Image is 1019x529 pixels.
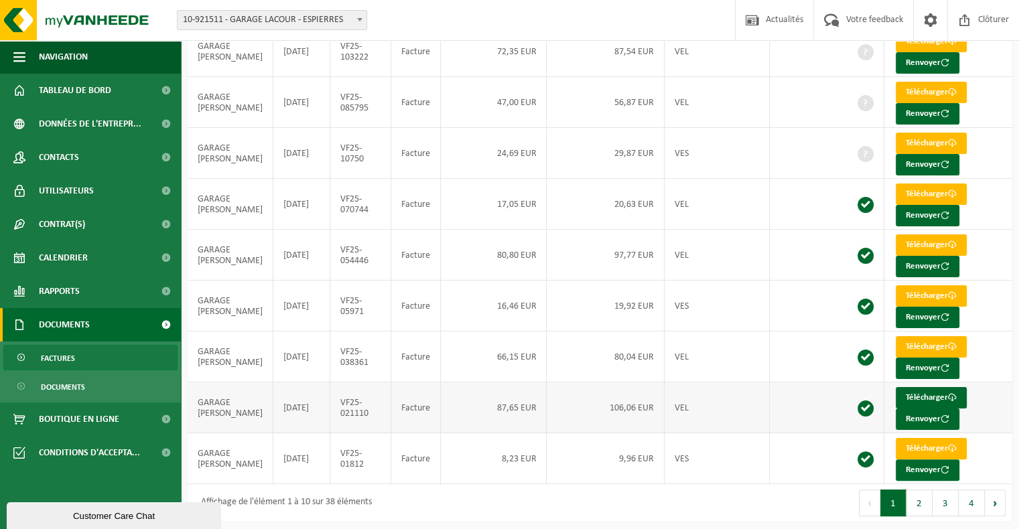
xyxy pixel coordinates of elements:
[330,179,391,230] td: VF25-070744
[896,256,959,277] button: Renvoyer
[665,433,770,484] td: VES
[273,382,330,433] td: [DATE]
[188,331,273,382] td: GARAGE [PERSON_NAME]
[330,77,391,128] td: VF25-085795
[188,230,273,281] td: GARAGE [PERSON_NAME]
[665,331,770,382] td: VEL
[896,438,967,459] a: Télécharger
[441,230,547,281] td: 80,80 EUR
[391,230,441,281] td: Facture
[906,489,933,516] button: 2
[896,31,967,52] a: Télécharger
[391,179,441,230] td: Facture
[547,26,664,77] td: 87,54 EUR
[547,382,664,433] td: 106,06 EUR
[665,230,770,281] td: VEL
[441,433,547,484] td: 8,23 EUR
[547,77,664,128] td: 56,87 EUR
[273,230,330,281] td: [DATE]
[859,489,880,516] button: Previous
[273,179,330,230] td: [DATE]
[896,336,967,358] a: Télécharger
[188,281,273,331] td: GARAGE [PERSON_NAME]
[177,10,367,30] span: 10-921511 - GARAGE LACOUR - ESPIERRES
[39,40,88,74] span: Navigation
[188,26,273,77] td: GARAGE [PERSON_NAME]
[959,489,985,516] button: 4
[273,26,330,77] td: [DATE]
[188,382,273,433] td: GARAGE [PERSON_NAME]
[391,433,441,484] td: Facture
[547,433,664,484] td: 9,96 EUR
[39,241,88,275] span: Calendrier
[330,128,391,179] td: VF25-10750
[273,281,330,331] td: [DATE]
[665,77,770,128] td: VEL
[441,128,547,179] td: 24,69 EUR
[41,346,75,371] span: Factures
[273,331,330,382] td: [DATE]
[391,281,441,331] td: Facture
[441,26,547,77] td: 72,35 EUR
[665,128,770,179] td: VES
[441,331,547,382] td: 66,15 EUR
[188,179,273,230] td: GARAGE [PERSON_NAME]
[896,307,959,328] button: Renvoyer
[547,179,664,230] td: 20,63 EUR
[665,382,770,433] td: VEL
[441,281,547,331] td: 16,46 EUR
[896,459,959,481] button: Renvoyer
[547,128,664,179] td: 29,87 EUR
[985,489,1006,516] button: Next
[39,141,79,174] span: Contacts
[896,234,967,256] a: Télécharger
[39,275,80,308] span: Rapports
[391,331,441,382] td: Facture
[3,345,178,370] a: Factures
[330,26,391,77] td: VF25-103222
[880,489,906,516] button: 1
[39,402,119,436] span: Boutique en ligne
[39,174,94,208] span: Utilisateurs
[330,433,391,484] td: VF25-01812
[896,387,967,408] a: Télécharger
[188,433,273,484] td: GARAGE [PERSON_NAME]
[896,358,959,379] button: Renvoyer
[273,433,330,484] td: [DATE]
[188,77,273,128] td: GARAGE [PERSON_NAME]
[3,374,178,399] a: Documents
[391,77,441,128] td: Facture
[896,205,959,226] button: Renvoyer
[896,82,967,103] a: Télécharger
[441,382,547,433] td: 87,65 EUR
[39,107,141,141] span: Données de l'entrepr...
[665,179,770,230] td: VEL
[391,128,441,179] td: Facture
[273,128,330,179] td: [DATE]
[547,331,664,382] td: 80,04 EUR
[178,11,366,29] span: 10-921511 - GARAGE LACOUR - ESPIERRES
[330,230,391,281] td: VF25-054446
[188,128,273,179] td: GARAGE [PERSON_NAME]
[896,133,967,154] a: Télécharger
[547,281,664,331] td: 19,92 EUR
[665,281,770,331] td: VES
[39,436,140,469] span: Conditions d'accepta...
[896,154,959,175] button: Renvoyer
[330,331,391,382] td: VF25-038361
[39,208,85,241] span: Contrat(s)
[896,103,959,125] button: Renvoyer
[39,308,90,342] span: Documents
[391,382,441,433] td: Facture
[273,77,330,128] td: [DATE]
[194,491,372,515] div: Affichage de l'élément 1 à 10 sur 38 éléments
[896,52,959,74] button: Renvoyer
[7,500,224,529] iframe: chat widget
[896,408,959,430] button: Renvoyer
[39,74,111,107] span: Tableau de bord
[330,382,391,433] td: VF25-021110
[896,183,967,205] a: Télécharger
[441,179,547,230] td: 17,05 EUR
[41,374,85,400] span: Documents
